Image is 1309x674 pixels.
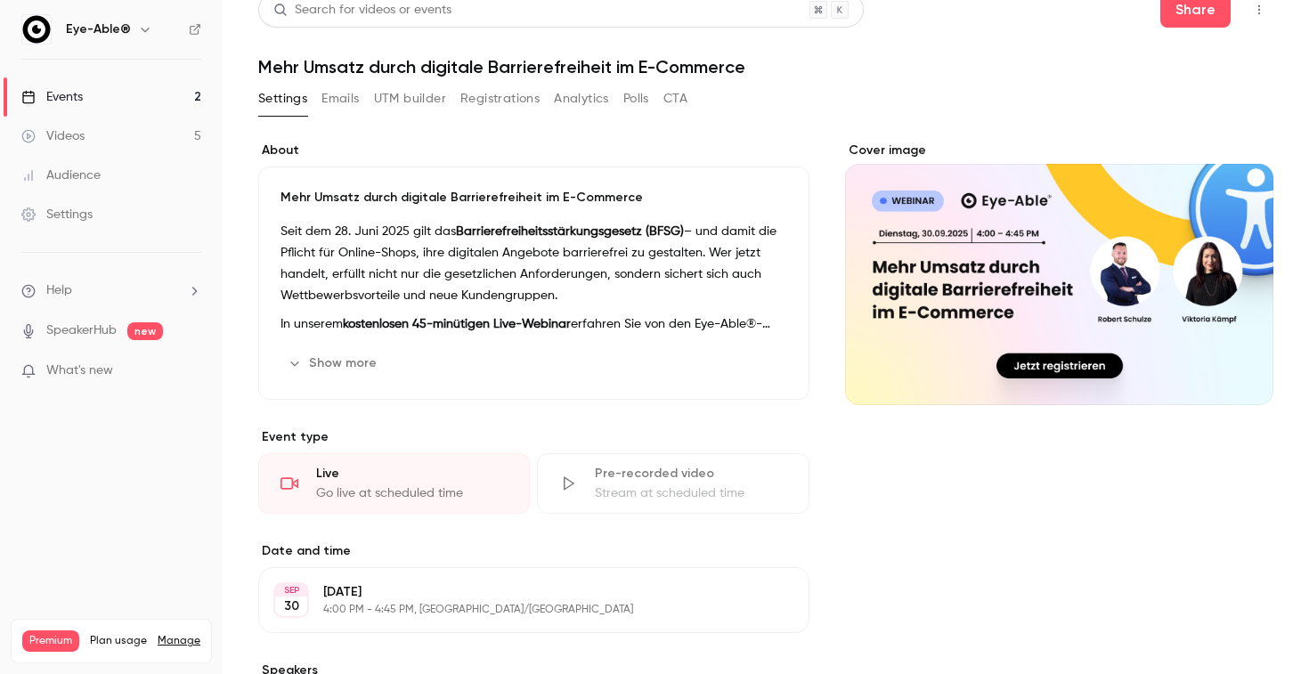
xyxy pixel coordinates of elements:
span: Plan usage [90,634,147,648]
button: Analytics [554,85,609,113]
iframe: Noticeable Trigger [180,363,201,379]
div: SEP [275,584,307,597]
label: Date and time [258,542,809,560]
p: In unserem erfahren Sie von den Eye-Able®-Expert:innen : [280,313,787,335]
div: Go live at scheduled time [316,484,508,502]
div: Pre-recorded videoStream at scheduled time [537,453,809,514]
label: Cover image [845,142,1273,159]
button: Polls [623,85,649,113]
span: new [127,322,163,340]
a: SpeakerHub [46,321,117,340]
button: Registrations [460,85,540,113]
section: Cover image [845,142,1273,405]
button: Show more [280,349,387,378]
h1: Mehr Umsatz durch digitale Barrierefreiheit im E-Commerce [258,56,1273,77]
label: About [258,142,809,159]
img: Eye-Able® [22,15,51,44]
div: Stream at scheduled time [595,484,786,502]
span: Help [46,281,72,300]
span: Premium [22,630,79,652]
a: Manage [158,634,200,648]
div: Settings [21,206,93,223]
li: help-dropdown-opener [21,281,201,300]
p: Seit dem 28. Juni 2025 gilt das – und damit die Pflicht für Online-Shops, ihre digitalen Angebote... [280,221,787,306]
button: CTA [663,85,687,113]
div: Live [316,465,508,483]
strong: kostenlosen 45-minütigen Live-Webinar [343,318,571,330]
button: Emails [321,85,359,113]
p: Mehr Umsatz durch digitale Barrierefreiheit im E-Commerce [280,189,787,207]
div: Events [21,88,83,106]
div: Audience [21,166,101,184]
p: Event type [258,428,809,446]
button: UTM builder [374,85,446,113]
div: Videos [21,127,85,145]
div: Pre-recorded video [595,465,786,483]
div: LiveGo live at scheduled time [258,453,530,514]
span: What's new [46,361,113,380]
p: 30 [284,597,299,615]
strong: Barrierefreiheitsstärkungsgesetz (BFSG) [456,225,684,238]
div: Search for videos or events [273,1,451,20]
p: [DATE] [323,583,715,601]
h6: Eye-Able® [66,20,131,38]
button: Settings [258,85,307,113]
p: 4:00 PM - 4:45 PM, [GEOGRAPHIC_DATA]/[GEOGRAPHIC_DATA] [323,603,715,617]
